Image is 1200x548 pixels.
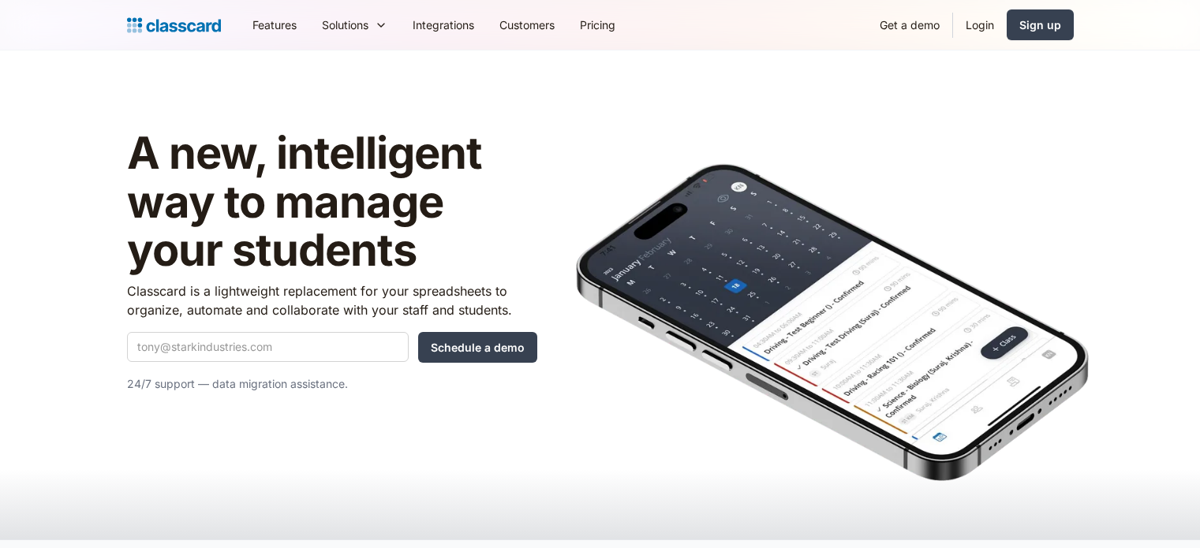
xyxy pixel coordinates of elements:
[127,332,409,362] input: tony@starkindustries.com
[567,7,628,43] a: Pricing
[1007,9,1074,40] a: Sign up
[400,7,487,43] a: Integrations
[418,332,537,363] input: Schedule a demo
[240,7,309,43] a: Features
[322,17,368,33] div: Solutions
[127,14,221,36] a: Logo
[867,7,952,43] a: Get a demo
[127,375,537,393] p: 24/7 support — data migration assistance.
[127,129,537,275] h1: A new, intelligent way to manage your students
[127,332,537,363] form: Quick Demo Form
[487,7,567,43] a: Customers
[953,7,1007,43] a: Login
[309,7,400,43] div: Solutions
[127,281,537,319] p: Classcard is a lightweight replacement for your spreadsheets to organize, automate and collaborat...
[1019,17,1061,33] div: Sign up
